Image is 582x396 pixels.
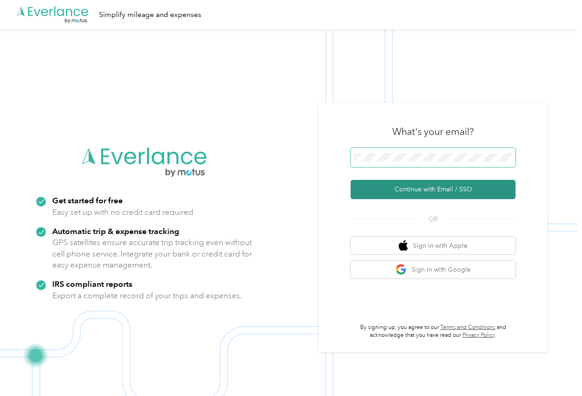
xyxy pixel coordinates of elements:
img: google logo [395,264,407,275]
h3: What's your email? [392,125,474,138]
span: OR [417,214,449,224]
img: apple logo [399,240,408,251]
p: By signing up, you agree to our and acknowledge that you have read our . [351,323,516,340]
button: apple logoSign in with Apple [351,237,516,255]
p: Easy set up with no credit card required [52,206,193,218]
button: google logoSign in with Google [351,261,516,279]
p: Export a complete record of your trips and expenses. [52,290,242,301]
p: GPS satellites ensure accurate trip tracking even without cell phone service. Integrate your bank... [52,237,253,271]
strong: Get started for free [52,195,123,205]
strong: IRS compliant reports [52,279,132,289]
button: Continue with Email / SSO [351,180,516,199]
div: Simplify mileage and expenses [99,9,201,21]
a: Privacy Policy [462,332,495,339]
a: Terms and Conditions [440,324,495,331]
strong: Automatic trip & expense tracking [52,226,179,236]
